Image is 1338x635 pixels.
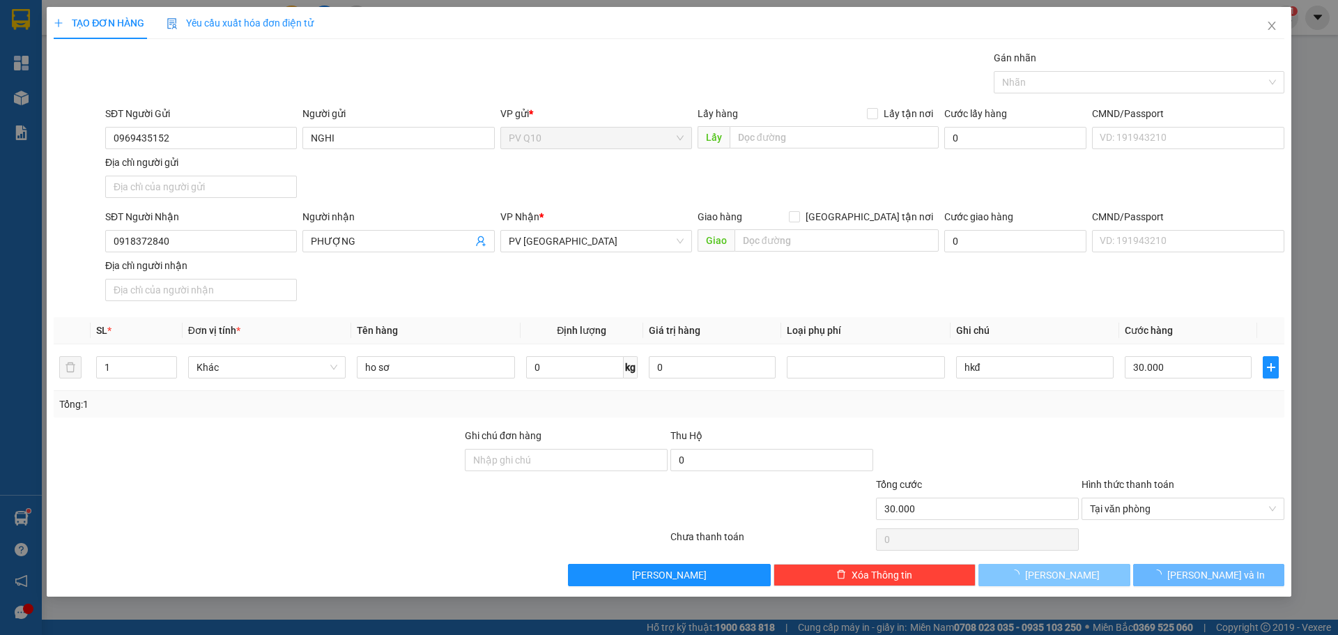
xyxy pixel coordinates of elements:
[632,567,707,583] span: [PERSON_NAME]
[509,128,684,148] span: PV Q10
[1263,362,1277,373] span: plus
[105,155,297,170] div: Địa chỉ người gửi
[944,211,1013,222] label: Cước giao hàng
[781,317,950,344] th: Loại phụ phí
[730,126,939,148] input: Dọc đường
[105,209,297,224] div: SĐT Người Nhận
[59,397,516,412] div: Tổng: 1
[500,106,692,121] div: VP gửi
[1152,569,1167,579] span: loading
[130,34,583,52] li: [STREET_ADDRESS][PERSON_NAME]. [GEOGRAPHIC_DATA], Tỉnh [GEOGRAPHIC_DATA]
[302,209,494,224] div: Người nhận
[951,317,1119,344] th: Ghi chú
[54,17,144,29] span: TẠO ĐƠN HÀNG
[774,564,976,586] button: deleteXóa Thông tin
[1125,325,1173,336] span: Cước hàng
[17,101,128,124] b: GỬI : PV Q10
[698,108,738,119] span: Lấy hàng
[698,229,735,252] span: Giao
[59,356,82,378] button: delete
[944,127,1086,149] input: Cước lấy hàng
[167,18,178,29] img: icon
[978,564,1130,586] button: [PERSON_NAME]
[878,106,939,121] span: Lấy tận nơi
[357,325,398,336] span: Tên hàng
[105,279,297,301] input: Địa chỉ của người nhận
[188,325,240,336] span: Đơn vị tính
[1252,7,1291,46] button: Close
[465,430,541,441] label: Ghi chú đơn hàng
[557,325,606,336] span: Định lượng
[105,258,297,273] div: Địa chỉ người nhận
[130,52,583,69] li: Hotline: 1900 8153
[54,18,63,28] span: plus
[17,17,87,87] img: logo.jpg
[836,569,846,581] span: delete
[669,529,875,553] div: Chưa thanh toán
[1263,356,1278,378] button: plus
[944,230,1086,252] input: Cước giao hàng
[698,126,730,148] span: Lấy
[800,209,939,224] span: [GEOGRAPHIC_DATA] tận nơi
[735,229,939,252] input: Dọc đường
[500,211,539,222] span: VP Nhận
[167,17,314,29] span: Yêu cầu xuất hóa đơn điện tử
[1082,479,1174,490] label: Hình thức thanh toán
[649,356,776,378] input: 0
[1092,106,1284,121] div: CMND/Passport
[1167,567,1265,583] span: [PERSON_NAME] và In
[1266,20,1277,31] span: close
[698,211,742,222] span: Giao hàng
[568,564,771,586] button: [PERSON_NAME]
[1133,564,1284,586] button: [PERSON_NAME] và In
[357,356,514,378] input: VD: Bàn, Ghế
[876,479,922,490] span: Tổng cước
[852,567,912,583] span: Xóa Thông tin
[475,236,486,247] span: user-add
[624,356,638,378] span: kg
[670,430,702,441] span: Thu Hộ
[1010,569,1025,579] span: loading
[649,325,700,336] span: Giá trị hàng
[1090,498,1276,519] span: Tại văn phòng
[96,325,107,336] span: SL
[105,106,297,121] div: SĐT Người Gửi
[302,106,494,121] div: Người gửi
[944,108,1007,119] label: Cước lấy hàng
[956,356,1114,378] input: Ghi Chú
[197,357,337,378] span: Khác
[465,449,668,471] input: Ghi chú đơn hàng
[105,176,297,198] input: Địa chỉ của người gửi
[994,52,1036,63] label: Gán nhãn
[1025,567,1100,583] span: [PERSON_NAME]
[509,231,684,252] span: PV Hòa Thành
[1092,209,1284,224] div: CMND/Passport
